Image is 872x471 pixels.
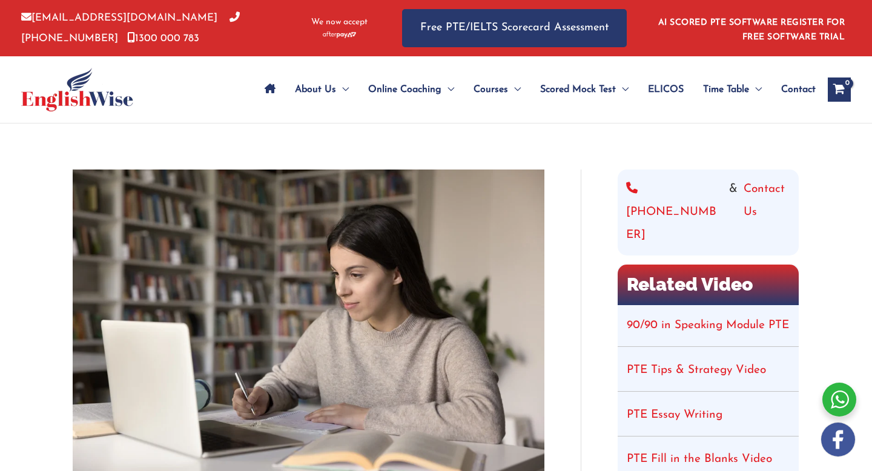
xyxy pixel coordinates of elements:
[540,68,616,111] span: Scored Mock Test
[627,453,772,465] a: PTE Fill in the Blanks Video
[311,16,368,28] span: We now accept
[658,18,845,42] a: AI SCORED PTE SOFTWARE REGISTER FOR FREE SOFTWARE TRIAL
[508,68,521,111] span: Menu Toggle
[828,77,851,102] a: View Shopping Cart, empty
[530,68,638,111] a: Scored Mock TestMenu Toggle
[616,68,629,111] span: Menu Toggle
[464,68,530,111] a: CoursesMenu Toggle
[21,13,217,23] a: [EMAIL_ADDRESS][DOMAIN_NAME]
[618,265,799,305] h2: Related Video
[627,409,722,421] a: PTE Essay Writing
[627,320,789,331] a: 90/90 in Speaking Module PTE
[358,68,464,111] a: Online CoachingMenu Toggle
[285,68,358,111] a: About UsMenu Toggle
[21,68,133,111] img: cropped-ew-logo
[627,364,766,376] a: PTE Tips & Strategy Video
[651,8,851,48] aside: Header Widget 1
[336,68,349,111] span: Menu Toggle
[771,68,816,111] a: Contact
[749,68,762,111] span: Menu Toggle
[127,33,199,44] a: 1300 000 783
[693,68,771,111] a: Time TableMenu Toggle
[441,68,454,111] span: Menu Toggle
[703,68,749,111] span: Time Table
[626,178,790,247] div: &
[474,68,508,111] span: Courses
[648,68,684,111] span: ELICOS
[626,178,723,247] a: [PHONE_NUMBER]
[638,68,693,111] a: ELICOS
[21,13,240,43] a: [PHONE_NUMBER]
[295,68,336,111] span: About Us
[402,9,627,47] a: Free PTE/IELTS Scorecard Assessment
[781,68,816,111] span: Contact
[323,31,356,38] img: Afterpay-Logo
[821,423,855,456] img: white-facebook.png
[744,178,790,247] a: Contact Us
[368,68,441,111] span: Online Coaching
[255,68,816,111] nav: Site Navigation: Main Menu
